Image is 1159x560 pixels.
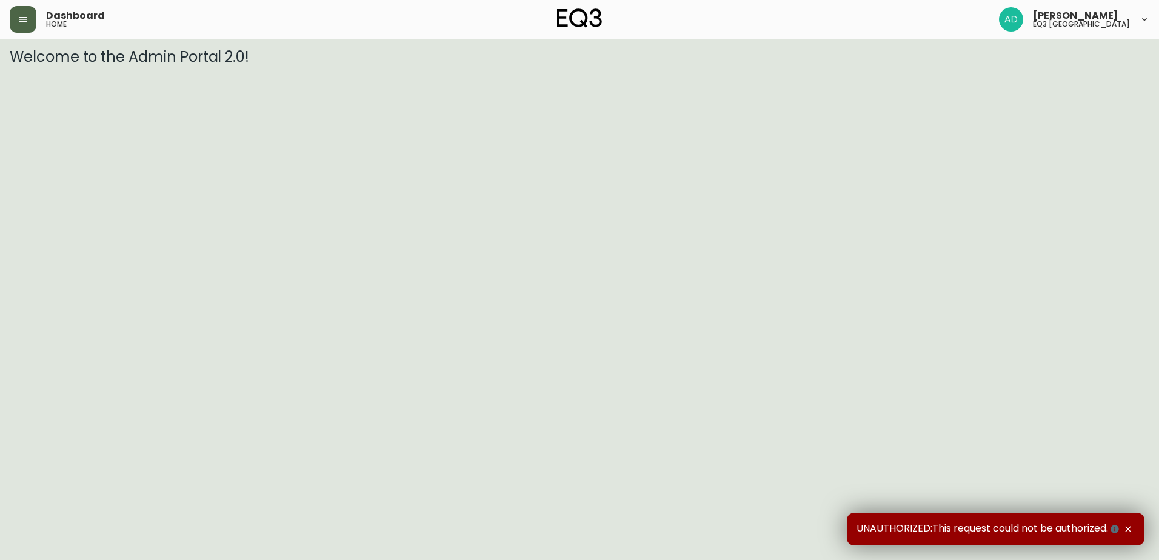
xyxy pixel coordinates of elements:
[557,8,602,28] img: logo
[999,7,1023,32] img: 308eed972967e97254d70fe596219f44
[46,21,67,28] h5: home
[1033,21,1130,28] h5: eq3 [GEOGRAPHIC_DATA]
[1033,11,1118,21] span: [PERSON_NAME]
[46,11,105,21] span: Dashboard
[857,522,1121,536] span: UNAUTHORIZED:This request could not be authorized.
[10,48,1149,65] h3: Welcome to the Admin Portal 2.0!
